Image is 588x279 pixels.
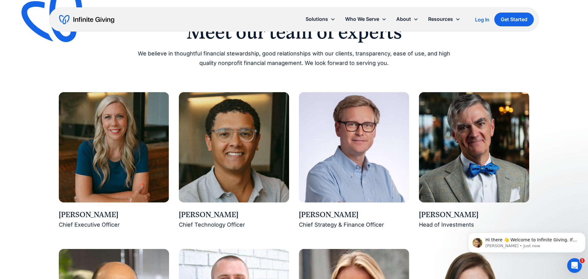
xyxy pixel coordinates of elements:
a: Log In [475,16,489,23]
iframe: Intercom live chat [567,258,582,273]
div: Resources [423,13,465,26]
a: home [59,15,114,25]
div: Who We Serve [340,13,391,26]
div: [PERSON_NAME] [419,210,529,220]
div: Head of Investments [419,220,529,230]
div: [PERSON_NAME] [299,210,409,220]
span: 1 [580,258,585,263]
a: Get Started [494,13,534,26]
div: [PERSON_NAME] [179,210,289,220]
p: We believe in thoughtful financial stewardship, good relationships with our clients, transparency... [137,49,451,68]
div: Solutions [301,13,340,26]
div: Solutions [306,15,328,23]
iframe: Intercom notifications message [466,220,588,262]
div: About [391,13,423,26]
div: Chief Strategy & Finance Officer [299,220,409,230]
div: [PERSON_NAME] [59,210,169,220]
div: Chief Executive Officer [59,220,169,230]
div: Log In [475,17,489,22]
div: Resources [428,15,453,23]
div: About [396,15,411,23]
div: Who We Serve [345,15,379,23]
div: Chief Technology Officer [179,220,289,230]
h2: Meet our team of experts [137,23,451,42]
